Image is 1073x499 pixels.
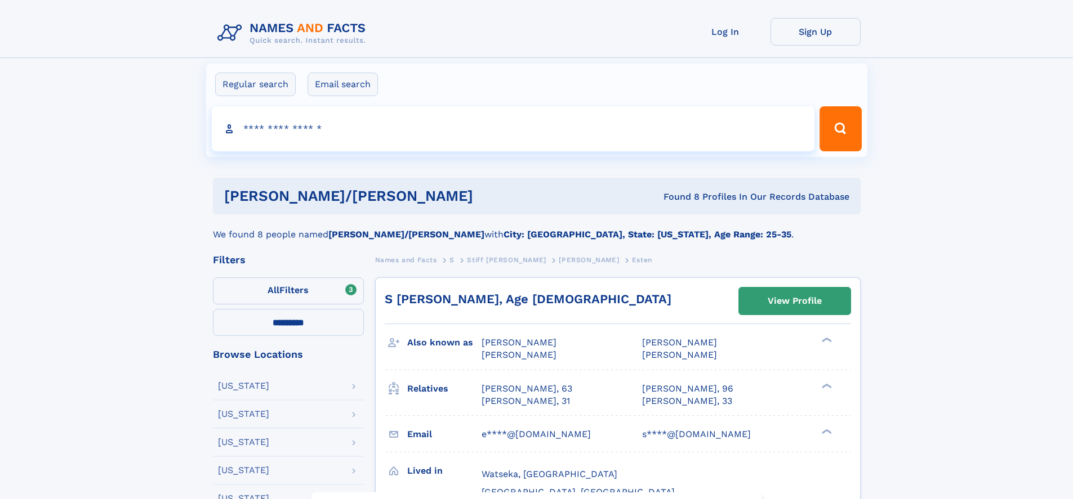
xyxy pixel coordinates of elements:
[213,18,375,48] img: Logo Names and Facts
[482,469,617,479] span: Watseka, [GEOGRAPHIC_DATA]
[819,336,832,344] div: ❯
[467,253,546,267] a: Stiff [PERSON_NAME]
[568,191,849,203] div: Found 8 Profiles In Our Records Database
[449,253,455,267] a: S
[482,487,675,497] span: [GEOGRAPHIC_DATA], [GEOGRAPHIC_DATA]
[642,383,733,395] a: [PERSON_NAME], 96
[407,379,482,398] h3: Relatives
[268,285,279,295] span: All
[218,381,269,390] div: [US_STATE]
[504,229,791,240] b: City: [GEOGRAPHIC_DATA], State: [US_STATE], Age Range: 25-35
[407,461,482,480] h3: Lived in
[632,256,652,264] span: Esten
[385,292,671,306] a: S [PERSON_NAME], Age [DEMOGRAPHIC_DATA]
[771,18,861,46] a: Sign Up
[739,287,851,314] a: View Profile
[642,337,717,348] span: [PERSON_NAME]
[215,73,296,96] label: Regular search
[308,73,378,96] label: Email search
[482,349,556,360] span: [PERSON_NAME]
[218,438,269,447] div: [US_STATE]
[680,18,771,46] a: Log In
[819,428,832,435] div: ❯
[375,253,437,267] a: Names and Facts
[218,466,269,475] div: [US_STATE]
[328,229,484,240] b: [PERSON_NAME]/[PERSON_NAME]
[407,333,482,352] h3: Also known as
[482,337,556,348] span: [PERSON_NAME]
[218,410,269,419] div: [US_STATE]
[768,288,822,314] div: View Profile
[482,383,572,395] a: [PERSON_NAME], 63
[559,256,619,264] span: [PERSON_NAME]
[467,256,546,264] span: Stiff [PERSON_NAME]
[407,425,482,444] h3: Email
[559,253,619,267] a: [PERSON_NAME]
[819,382,832,389] div: ❯
[482,395,570,407] a: [PERSON_NAME], 31
[213,349,364,359] div: Browse Locations
[449,256,455,264] span: S
[224,189,568,203] h1: [PERSON_NAME]/[PERSON_NAME]
[213,277,364,304] label: Filters
[212,106,815,151] input: search input
[820,106,861,151] button: Search Button
[642,349,717,360] span: [PERSON_NAME]
[642,395,732,407] a: [PERSON_NAME], 33
[213,214,861,241] div: We found 8 people named with .
[213,255,364,265] div: Filters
